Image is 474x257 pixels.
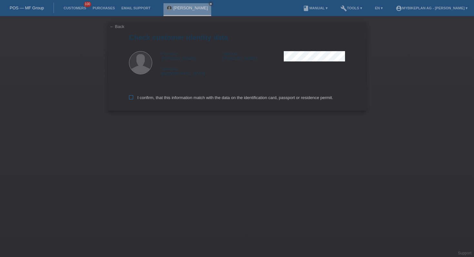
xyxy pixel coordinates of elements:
[173,5,208,10] a: [PERSON_NAME]
[392,6,471,10] a: account_circleMybikeplan AG - [PERSON_NAME] ▾
[161,51,222,61] div: [PERSON_NAME]
[10,5,44,10] a: POS — MF Group
[161,66,222,76] div: [GEOGRAPHIC_DATA]
[300,6,331,10] a: bookManual ▾
[209,2,212,5] i: close
[222,52,238,56] span: Lastname
[161,52,177,56] span: Firstname
[84,2,92,7] span: 100
[209,2,213,6] a: close
[396,5,402,12] i: account_circle
[222,51,284,61] div: [PERSON_NAME]
[89,6,118,10] a: Purchases
[110,24,124,29] a: ← Back
[458,251,471,255] a: Support
[161,67,178,71] span: Nationality
[341,5,347,12] i: build
[337,6,365,10] a: buildTools ▾
[303,5,309,12] i: book
[60,6,89,10] a: Customers
[118,6,153,10] a: Email Support
[129,95,333,100] label: I confirm, that this information match with the data on the identification card, passport or resi...
[129,33,345,41] h1: Check customer identity data
[372,6,386,10] a: EN ▾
